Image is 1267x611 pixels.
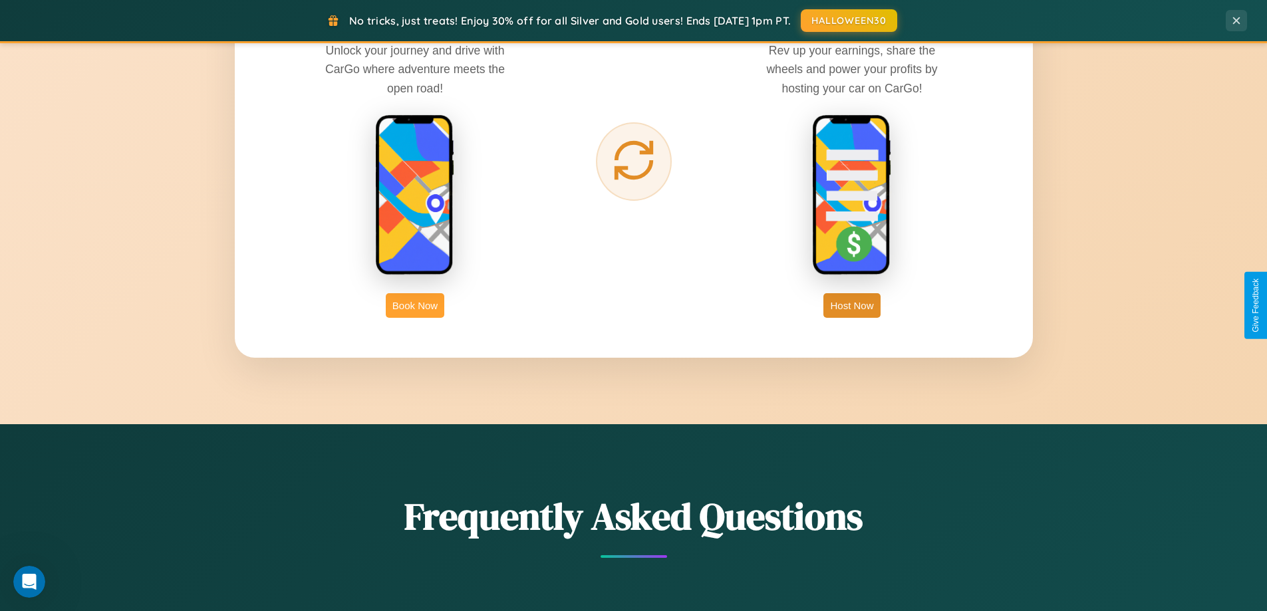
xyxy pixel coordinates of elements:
button: Book Now [386,293,444,318]
div: Give Feedback [1251,279,1260,332]
button: Host Now [823,293,880,318]
img: rent phone [375,114,455,277]
span: No tricks, just treats! Enjoy 30% off for all Silver and Gold users! Ends [DATE] 1pm PT. [349,14,791,27]
p: Unlock your journey and drive with CarGo where adventure meets the open road! [315,41,515,97]
iframe: Intercom live chat [13,566,45,598]
button: HALLOWEEN30 [801,9,897,32]
img: host phone [812,114,892,277]
p: Rev up your earnings, share the wheels and power your profits by hosting your car on CarGo! [752,41,952,97]
h2: Frequently Asked Questions [235,491,1033,542]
